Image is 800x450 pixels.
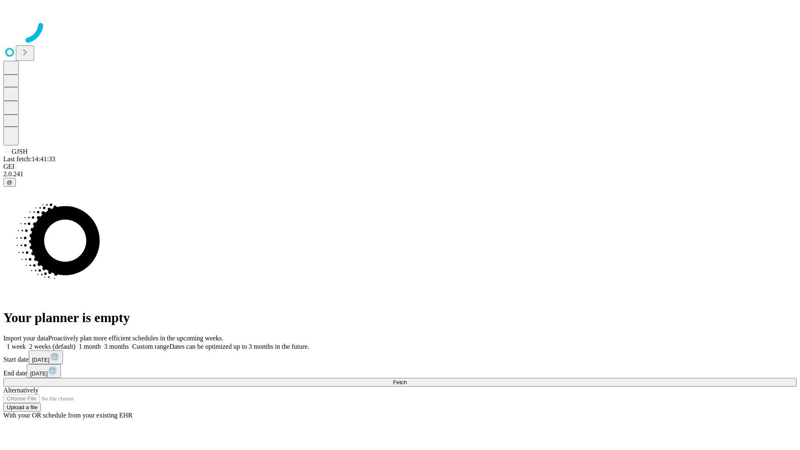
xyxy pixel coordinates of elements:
[3,378,797,387] button: Fetch
[3,387,38,394] span: Alternatively
[7,179,12,185] span: @
[48,335,223,342] span: Proactively plan more efficient schedules in the upcoming weeks.
[3,155,55,162] span: Last fetch: 14:41:33
[3,310,797,325] h1: Your planner is empty
[79,343,101,350] span: 1 month
[27,364,61,378] button: [DATE]
[170,343,309,350] span: Dates can be optimized up to 3 months in the future.
[3,412,132,419] span: With your OR schedule from your existing EHR
[3,335,48,342] span: Import your data
[7,343,26,350] span: 1 week
[29,343,75,350] span: 2 weeks (default)
[104,343,129,350] span: 3 months
[132,343,169,350] span: Custom range
[3,170,797,178] div: 2.0.241
[12,148,27,155] span: GJSH
[393,379,407,385] span: Fetch
[30,370,47,377] span: [DATE]
[3,163,797,170] div: GEI
[3,364,797,378] div: End date
[3,350,797,364] div: Start date
[29,350,63,364] button: [DATE]
[3,403,41,412] button: Upload a file
[32,357,50,363] span: [DATE]
[3,178,16,187] button: @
